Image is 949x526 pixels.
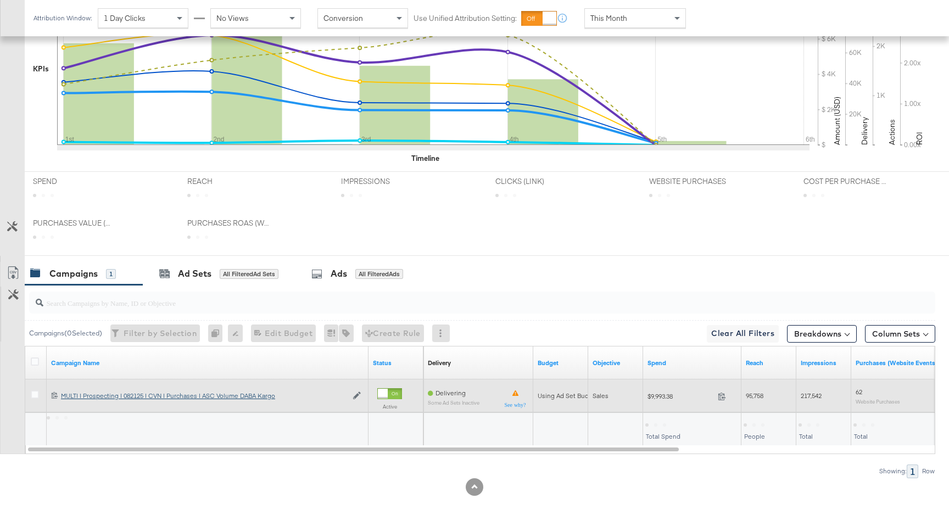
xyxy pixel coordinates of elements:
span: This Month [590,13,627,23]
span: Total [854,432,868,440]
span: PURCHASES VALUE (WEBSITE EVENTS) [33,218,115,228]
span: Total Spend [646,432,680,440]
div: 1 [106,269,116,279]
span: COST PER PURCHASE (WEBSITE EVENTS) [803,176,886,187]
text: Amount (USD) [832,97,842,145]
button: Breakdowns [787,325,857,343]
span: Conversion [323,13,363,23]
a: Your campaign's objective. [593,359,639,367]
div: 0 [208,324,228,342]
span: 95,758 [746,391,763,400]
div: KPIs [33,64,49,74]
span: No Views [216,13,249,23]
span: SPEND [33,176,115,187]
a: The number of people your ad was served to. [746,359,792,367]
div: All Filtered Ads [355,269,403,279]
div: 1 [907,465,918,478]
label: Active [377,403,402,410]
a: The number of times your ad was served. On mobile apps an ad is counted as served the first time ... [801,359,847,367]
a: The total amount spent to date. [647,359,737,367]
div: All Filtered Ad Sets [220,269,278,279]
a: MULTI | Prospecting | 082125 | CVN | Purchases | ASC Volume DABA Kargo [61,391,347,401]
span: IMPRESSIONS [341,176,423,187]
div: MULTI | Prospecting | 082125 | CVN | Purchases | ASC Volume DABA Kargo [61,391,347,400]
div: Row [922,467,935,475]
span: REACH [187,176,270,187]
a: Your campaign name. [51,359,364,367]
sub: Website Purchases [856,398,900,405]
a: Shows the current state of your Ad Campaign. [373,359,419,367]
div: Timeline [411,153,439,164]
div: Showing: [879,467,907,475]
span: 217,542 [801,391,822,400]
span: $9,993.38 [647,392,713,400]
text: Actions [887,119,897,145]
text: ROI [914,132,924,145]
div: Attribution Window: [33,14,92,22]
div: Ad Sets [178,267,211,280]
span: Sales [593,391,609,400]
span: 1 Day Clicks [104,13,146,23]
text: Delivery [859,117,869,145]
button: Clear All Filters [707,325,779,343]
a: Reflects the ability of your Ad Campaign to achieve delivery based on ad states, schedule and bud... [428,359,451,367]
input: Search Campaigns by Name, ID or Objective [43,288,853,309]
span: 62 [856,388,862,396]
a: The maximum amount you're willing to spend on your ads, on average each day or over the lifetime ... [538,359,584,367]
div: Delivery [428,359,451,367]
div: Ads [331,267,347,280]
span: Delivering [436,389,466,397]
span: Total [799,432,813,440]
span: WEBSITE PURCHASES [649,176,732,187]
span: Clear All Filters [711,327,774,340]
sub: Some Ad Sets Inactive [428,400,479,406]
span: People [744,432,765,440]
span: CLICKS (LINK) [495,176,578,187]
span: PURCHASES ROAS (WEBSITE EVENTS) [187,218,270,228]
div: Using Ad Set Budget [538,391,599,400]
label: Use Unified Attribution Setting: [414,13,517,24]
div: Campaigns [49,267,98,280]
button: Column Sets [865,325,935,343]
div: Campaigns ( 0 Selected) [29,328,102,338]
